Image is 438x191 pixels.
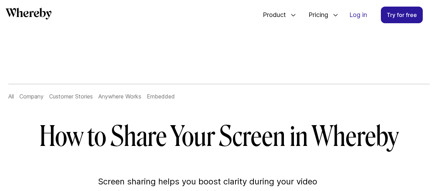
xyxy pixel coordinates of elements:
a: Embedded [147,93,175,100]
a: Anywhere Works [98,93,141,100]
a: Whereby [6,8,52,22]
a: Try for free [381,7,423,23]
h1: How to Share Your Screen in Whereby [20,120,419,153]
span: Product [256,3,288,26]
span: Pricing [302,3,330,26]
a: All [8,93,14,100]
svg: Whereby [6,8,52,19]
a: Customer Stories [49,93,93,100]
a: Company [19,93,44,100]
a: Log in [344,7,373,23]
